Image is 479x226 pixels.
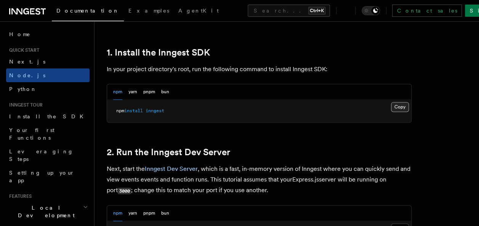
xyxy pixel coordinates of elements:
span: Node.js [9,72,45,78]
span: npm [116,108,124,113]
a: Contact sales [392,5,462,17]
span: Next.js [9,59,45,65]
a: Documentation [52,2,124,21]
span: Examples [128,8,169,14]
a: AgentKit [174,2,223,21]
span: Local Development [6,204,83,219]
button: npm [113,205,122,221]
span: Python [9,86,37,92]
p: In your project directory's root, run the following command to install Inngest SDK: [107,64,412,75]
button: yarn [128,205,137,221]
a: Examples [124,2,174,21]
a: Node.js [6,68,90,82]
button: Copy [391,102,409,112]
button: bun [161,84,169,100]
a: Inngest Dev Server [145,165,198,172]
span: Setting up your app [9,170,75,183]
button: npm [113,84,122,100]
kbd: Ctrl+K [308,7,325,14]
button: bun [161,205,169,221]
p: Next, start the , which is a fast, in-memory version of Inngest where you can quickly send and vi... [107,164,412,196]
span: Features [6,193,32,199]
button: pnpm [143,205,155,221]
a: 2. Run the Inngest Dev Server [107,147,230,158]
a: Install the SDK [6,110,90,123]
span: Leveraging Steps [9,148,74,162]
span: Install the SDK [9,113,88,119]
a: 1. Install the Inngest SDK [107,47,210,58]
span: Documentation [56,8,119,14]
button: Local Development [6,201,90,222]
span: install [124,108,143,113]
button: yarn [128,84,137,100]
span: AgentKit [178,8,219,14]
a: Home [6,27,90,41]
span: Inngest tour [6,102,43,108]
a: Leveraging Steps [6,145,90,166]
button: Toggle dark mode [362,6,380,15]
a: Python [6,82,90,96]
a: Setting up your app [6,166,90,187]
span: Home [9,30,30,38]
span: Your first Functions [9,127,54,141]
span: Quick start [6,47,39,53]
code: 3000 [118,188,131,194]
button: pnpm [143,84,155,100]
a: Your first Functions [6,123,90,145]
span: inngest [146,108,164,113]
button: Search...Ctrl+K [248,5,330,17]
a: Next.js [6,55,90,68]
